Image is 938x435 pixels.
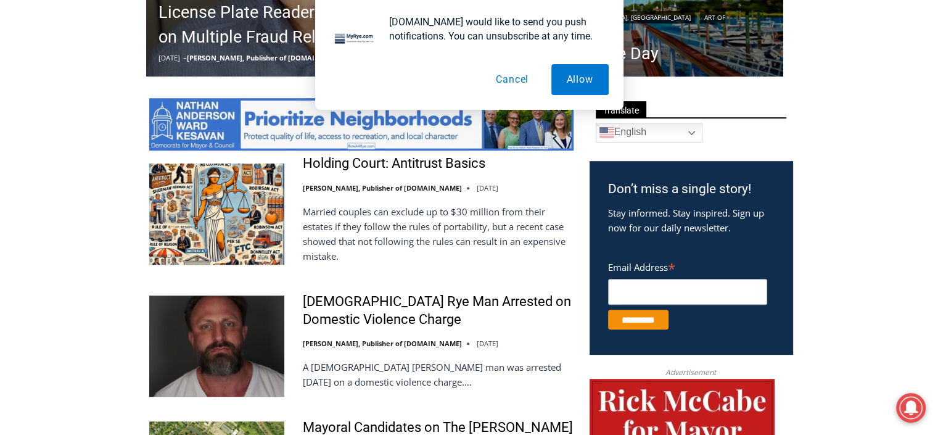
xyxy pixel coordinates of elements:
img: 42 Year Old Rye Man Arrested on Domestic Violence Charge [149,296,284,397]
a: Holding Court: Antitrust Basics [303,155,485,173]
time: [DATE] [477,339,498,348]
a: English [596,123,702,143]
span: Intern @ [DOMAIN_NAME] [323,123,572,151]
p: Stay informed. Stay inspired. Sign up now for our daily newsletter. [608,205,774,235]
a: [DEMOGRAPHIC_DATA] Rye Man Arrested on Domestic Violence Charge [303,293,574,328]
a: Intern @ [DOMAIN_NAME] [297,120,598,154]
button: Allow [551,64,609,95]
button: Cancel [480,64,544,95]
img: Holding Court: Antitrust Basics [149,164,284,265]
img: en [599,125,614,140]
a: [PERSON_NAME], Publisher of [DOMAIN_NAME] [303,339,462,348]
span: Advertisement [653,367,728,378]
div: [DOMAIN_NAME] would like to send you push notifications. You can unsubscribe at any time. [379,15,609,43]
h3: Don’t miss a single story! [608,180,774,199]
img: notification icon [330,15,379,64]
time: [DATE] [477,183,498,193]
a: [PERSON_NAME], Publisher of [DOMAIN_NAME] [303,183,462,193]
p: Married couples can exclude up to $30 million from their estates if they follow the rules of port... [303,204,574,263]
div: "[PERSON_NAME] and I covered the [DATE] Parade, which was a really eye opening experience as I ha... [311,1,583,120]
p: A [DEMOGRAPHIC_DATA] [PERSON_NAME] man was arrested [DATE] on a domestic violence charge…. [303,360,574,389]
label: Email Address [608,255,767,277]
